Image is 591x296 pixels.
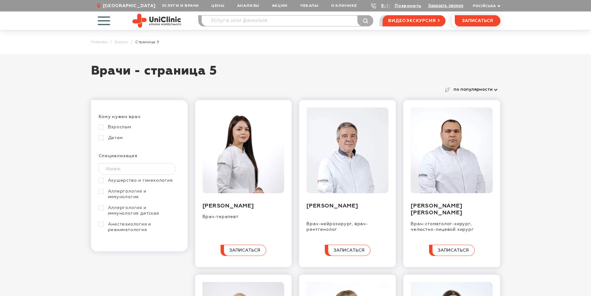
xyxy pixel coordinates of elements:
[462,19,493,23] span: записаться
[203,107,284,193] img: Онищенко Анастасия Сергеевна
[91,40,108,44] a: Главная
[334,248,365,253] span: записаться
[388,16,436,26] span: видеоэкскурсия
[307,203,358,209] a: [PERSON_NAME]
[325,245,370,256] button: записаться
[99,114,180,124] div: Кому нужен врач
[428,3,463,8] button: Заказать звонок
[229,248,260,253] span: записаться
[99,153,180,163] div: Специализация
[99,124,178,130] a: Взрослым
[99,205,178,216] a: Аллергология и иммунология детская
[411,107,493,193] img: Сидоряко Андрей Викторович
[99,221,178,233] a: Анестезиология и реаниматология
[103,3,156,9] span: [GEOGRAPHIC_DATA]
[395,4,421,8] a: Позвонить
[99,189,178,200] a: Аллергология и иммунология
[429,245,475,256] button: записаться
[99,163,176,175] input: Искать
[411,203,462,216] a: [PERSON_NAME] [PERSON_NAME]
[132,14,181,28] img: Site
[135,40,159,44] span: Страница 5
[307,216,388,232] div: Врач-нейрохирург, врач-рентгенолог
[203,203,254,209] a: [PERSON_NAME]
[115,40,128,44] a: Врачи
[452,85,500,94] button: по популярности
[471,4,500,9] button: Російська
[203,209,284,220] div: Врач-терапевт
[383,15,445,26] a: видеоэкскурсия
[473,4,496,8] span: Російська
[99,178,178,183] a: Акушерство и гинекология
[91,63,500,85] h1: Врачи - страница 5
[202,16,373,26] input: Услуга или фамилия
[99,135,178,141] a: Детям
[381,4,395,8] a: 9-103
[455,15,500,26] button: записаться
[438,248,469,253] span: записаться
[411,216,493,232] div: Врач-стоматолог-хирург, челюстно-лицевой хирург
[221,245,266,256] button: записаться
[307,107,388,193] img: Ксензов Артур Юрьевич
